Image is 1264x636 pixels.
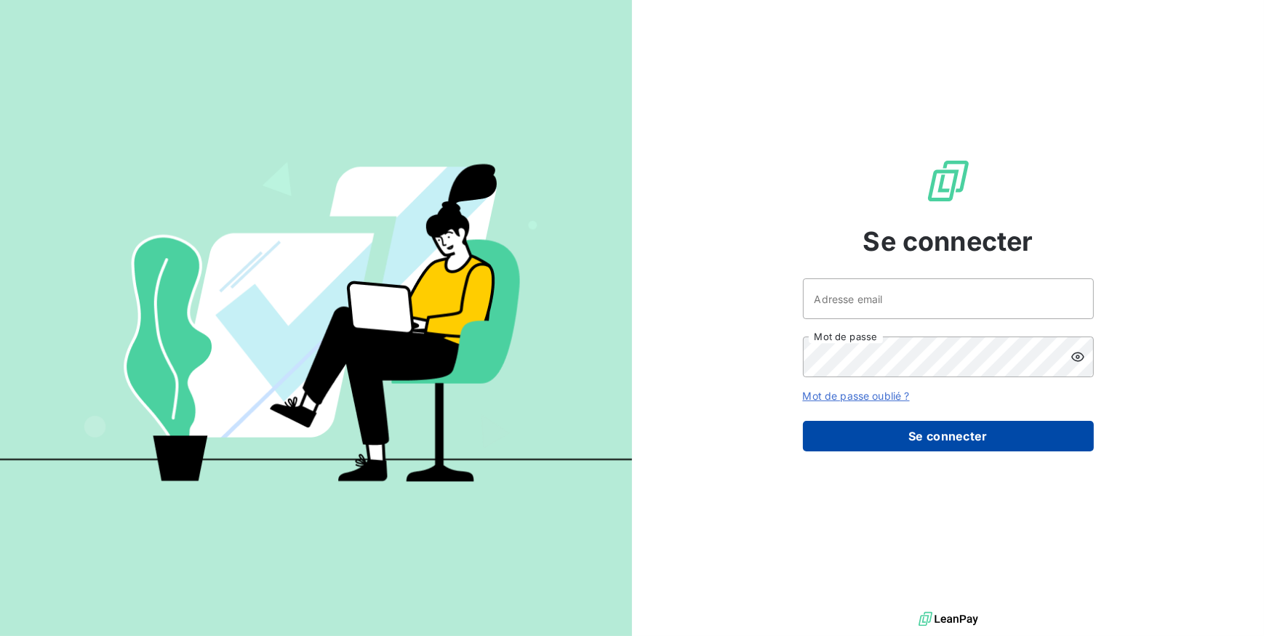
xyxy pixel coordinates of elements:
[925,158,972,204] img: Logo LeanPay
[803,278,1094,319] input: placeholder
[863,222,1033,261] span: Se connecter
[919,608,978,630] img: logo
[803,390,910,402] a: Mot de passe oublié ?
[803,421,1094,451] button: Se connecter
